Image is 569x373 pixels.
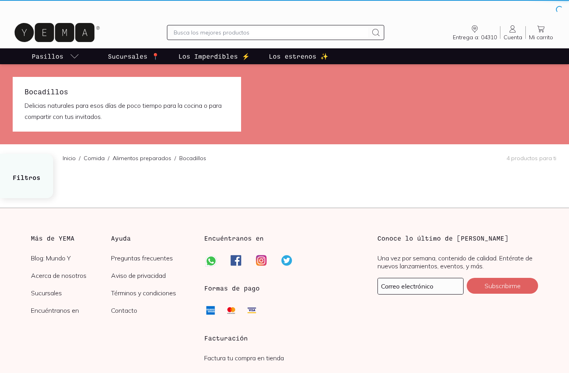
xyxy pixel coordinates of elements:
[467,278,538,294] button: Subscribirme
[204,333,365,343] h3: Facturación
[111,233,192,243] h3: Ayuda
[453,34,497,41] span: Entrega a: 04310
[76,154,84,162] span: /
[177,48,251,64] a: Los Imperdibles ⚡️
[204,233,264,243] h3: Encuéntranos en
[267,48,330,64] a: Los estrenos ✨
[204,354,284,362] a: Factura tu compra en tienda
[25,100,229,122] p: Delicias naturales para esos días de poco tiempo para la cocina o para compartir con tus invitados.
[529,34,553,41] span: Mi carrito
[377,233,538,243] h3: Conoce lo último de [PERSON_NAME]
[113,155,171,162] a: Alimentos preparados
[178,52,250,61] p: Los Imperdibles ⚡️
[450,24,500,41] a: Entrega a: 04310
[506,155,556,162] p: 4 productos para ti
[111,254,192,262] a: Preguntas frecuentes
[377,254,538,270] p: Una vez por semana, contenido de calidad. Entérate de nuevos lanzamientos, eventos, y más.
[31,254,111,262] a: Blog: Mundo Y
[378,278,463,294] input: mimail@gmail.com
[500,24,525,41] a: Cuenta
[31,272,111,279] a: Acerca de nosotros
[108,52,159,61] p: Sucursales 📍
[25,86,229,97] h1: Bocadillos
[111,272,192,279] a: Aviso de privacidad
[31,233,111,243] h3: Más de YEMA
[13,174,40,181] strong: Filtros
[111,306,192,314] a: Contacto
[269,52,328,61] p: Los estrenos ✨
[504,34,522,41] span: Cuenta
[171,154,179,162] span: /
[31,289,111,297] a: Sucursales
[63,155,76,162] a: Inicio
[526,24,556,41] a: Mi carrito
[84,155,105,162] a: Comida
[30,48,81,64] a: pasillo-todos-link
[31,306,111,314] a: Encuéntranos en
[106,48,161,64] a: Sucursales 📍
[105,154,113,162] span: /
[179,154,206,162] p: Bocadillos
[204,283,260,293] h3: Formas de pago
[174,28,368,37] input: Busca los mejores productos
[32,52,63,61] p: Pasillos
[111,289,192,297] a: Términos y condiciones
